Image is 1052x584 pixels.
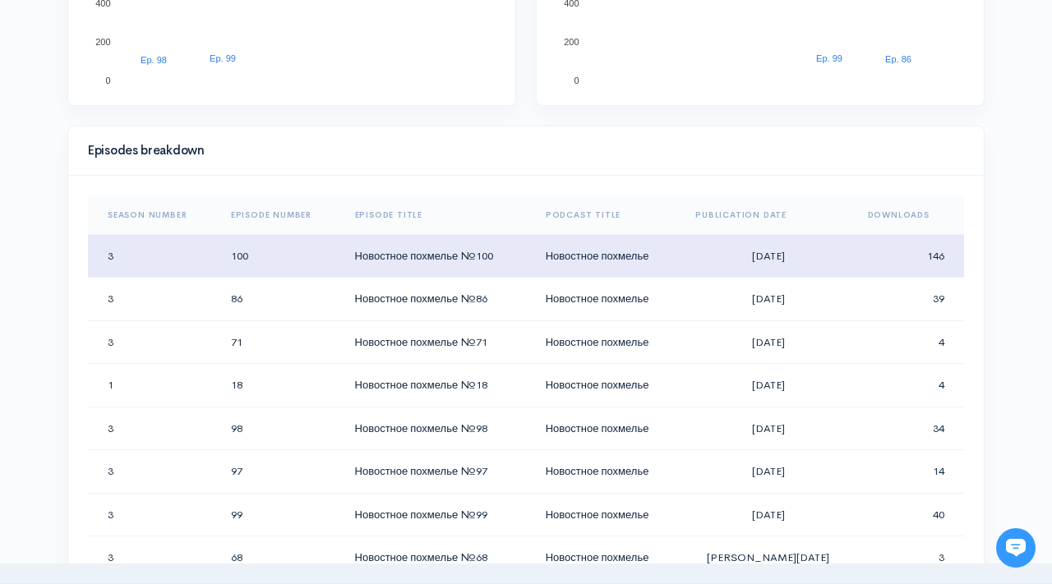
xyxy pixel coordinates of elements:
td: [DATE] [682,407,854,450]
td: [DATE] [682,234,854,278]
text: Ep. 100 [745,53,776,63]
td: Новостное похмелье №86 [342,278,533,321]
td: 40 [855,493,964,536]
td: Новостное похмелье [533,364,682,407]
td: Новостное похмелье [533,234,682,278]
td: 18 [218,364,342,407]
td: 146 [855,234,964,278]
td: Новостное похмелье №97 [342,450,533,494]
td: [PERSON_NAME][DATE] [682,536,854,580]
th: Sort column [682,195,854,235]
td: Новостное похмелье №18 [342,364,533,407]
td: 39 [855,278,964,321]
td: 3 [88,536,218,580]
td: 68 [218,536,342,580]
td: 3 [855,536,964,580]
td: Новостное похмелье №100 [342,234,533,278]
td: Новостное похмелье №99 [342,493,533,536]
td: 3 [88,493,218,536]
td: 34 [855,407,964,450]
text: 200 [564,37,579,47]
td: 3 [88,450,218,494]
td: [DATE] [682,278,854,321]
text: 0 [574,76,579,85]
text: Ep. 100 [276,53,307,63]
td: Новостное похмелье №71 [342,320,533,364]
text: 200 [95,37,110,47]
td: 86 [218,278,342,321]
td: 99 [218,493,342,536]
h4: Episodes breakdown [88,144,954,158]
th: Sort column [88,195,218,235]
text: 0 [105,76,110,85]
th: Sort column [218,195,342,235]
th: Sort column [855,195,964,235]
td: Новостное похмелье [533,450,682,494]
td: Новостное похмелье №98 [342,407,533,450]
td: Новостное похмелье [533,493,682,536]
span: New conversation [106,228,197,241]
td: 3 [88,234,218,278]
td: [DATE] [682,450,854,494]
td: Новостное похмелье [533,536,682,580]
td: Новостное похмелье [533,278,682,321]
td: Новостное похмелье [533,320,682,364]
td: 4 [855,320,964,364]
p: Find an answer quickly [22,282,307,301]
h2: Just let us know if you need anything and we'll be happy to help! 🙂 [25,109,304,188]
iframe: gist-messenger-bubble-iframe [996,528,1036,568]
h1: Hi 👋 [25,80,304,106]
td: [DATE] [682,364,854,407]
td: 71 [218,320,342,364]
td: 3 [88,278,218,321]
td: 3 [88,320,218,364]
text: Ep. 99 [816,53,842,63]
td: 3 [88,407,218,450]
button: New conversation [25,218,303,251]
td: [DATE] [682,320,854,364]
td: 98 [218,407,342,450]
th: Sort column [342,195,533,235]
text: Ep. 86 [885,54,911,64]
td: 97 [218,450,342,494]
td: 14 [855,450,964,494]
td: Новостное похмелье №68 [342,536,533,580]
text: Ep. 98 [141,55,167,65]
text: Ep. 99 [210,53,236,63]
td: 4 [855,364,964,407]
input: Search articles [48,309,293,342]
td: 1 [88,364,218,407]
td: [DATE] [682,493,854,536]
td: 100 [218,234,342,278]
th: Sort column [533,195,682,235]
td: Новостное похмелье [533,407,682,450]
